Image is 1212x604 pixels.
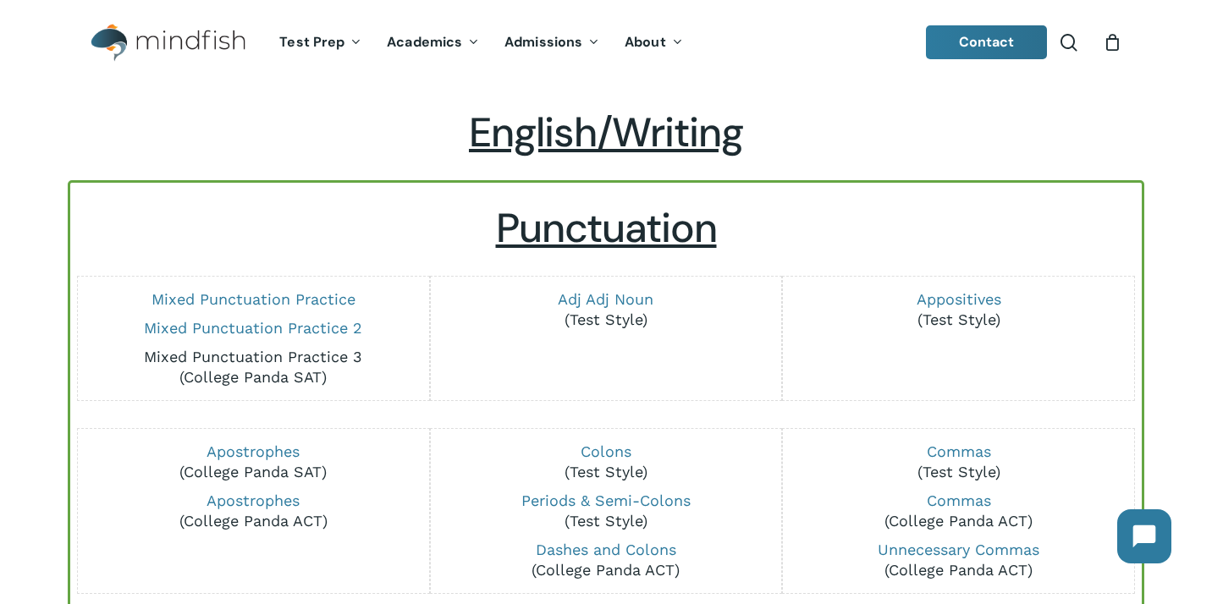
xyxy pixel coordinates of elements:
a: Adj Adj Noun [558,290,653,308]
a: Mixed Punctuation Practice [151,290,355,308]
a: Mixed Punctuation Practice 3 [144,348,362,365]
p: (College Panda ACT) [794,540,1124,580]
p: (College Panda ACT) [441,540,771,580]
span: Contact [959,33,1015,51]
a: Academics [374,36,492,50]
u: Punctuation [496,201,717,255]
a: Admissions [492,36,612,50]
p: (Test Style) [441,289,771,330]
a: Test Prep [267,36,374,50]
span: Admissions [504,33,582,51]
p: (College Panda ACT) [794,491,1124,531]
p: (College Panda ACT) [89,491,419,531]
p: (Test Style) [441,491,771,531]
a: Commas [927,442,991,460]
span: Academics [387,33,462,51]
a: Apostrophes [207,491,300,509]
p: (College Panda SAT) [89,347,419,387]
a: Mixed Punctuation Practice 2 [144,319,362,337]
p: (Test Style) [794,442,1124,482]
a: Colons [581,442,631,460]
a: Commas [927,491,991,509]
iframe: Chatbot [1100,492,1188,580]
p: (College Panda SAT) [89,442,419,482]
span: Test Prep [279,33,344,51]
a: About [612,36,696,50]
a: Contact [926,25,1048,59]
a: Apostrophes [207,442,300,460]
a: Dashes and Colons [536,541,676,558]
a: Periods & Semi-Colons [521,491,691,509]
a: Appositives [917,290,1001,308]
p: (Test Style) [441,442,771,482]
span: English/Writing [469,106,743,159]
nav: Main Menu [267,11,695,74]
p: (Test Style) [794,289,1124,330]
a: Unnecessary Commas [878,541,1039,558]
a: Cart [1103,33,1121,52]
header: Main Menu [68,11,1144,74]
span: About [625,33,666,51]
